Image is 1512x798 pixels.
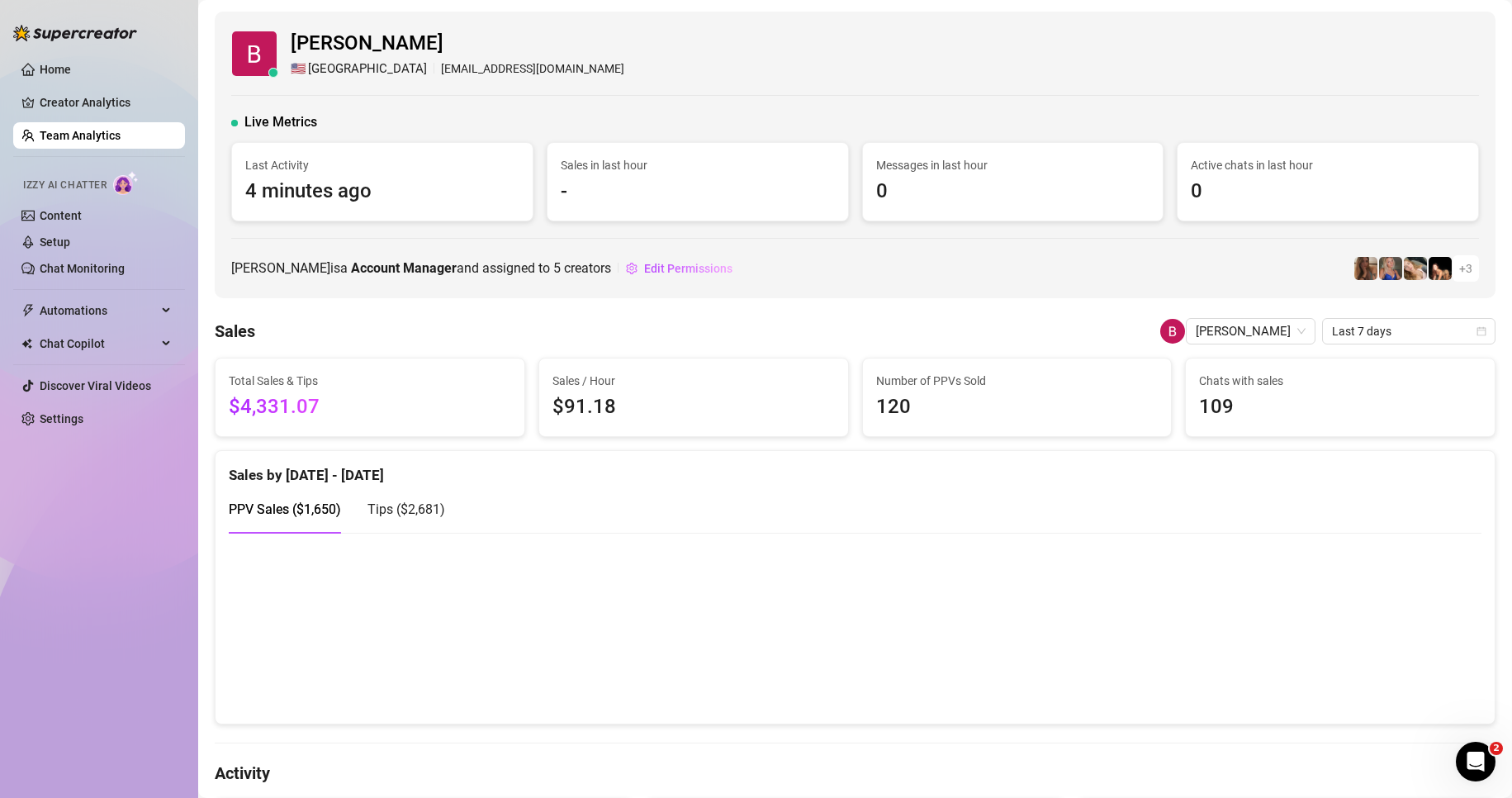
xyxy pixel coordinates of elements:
[40,262,125,275] a: Chat Monitoring
[229,501,341,517] span: PPV Sales ( $1,650 )
[367,501,445,517] span: Tips ( $2,681 )
[1429,257,1452,280] img: Brittany️‍
[113,171,139,195] img: AI Chatter
[1191,176,1465,207] span: 0
[876,392,1159,423] span: 120
[229,451,1481,487] div: Sales by [DATE] - [DATE]
[552,372,835,390] span: Sales / Hour
[876,372,1159,390] span: Number of PPVs Sold
[23,178,107,193] span: Izzy AI Chatter
[1196,319,1306,344] span: Ryan
[1332,319,1486,344] span: Last 7 days
[13,25,137,41] img: logo-BBDzfeDw.svg
[1404,257,1427,280] img: OnlyDanielle
[40,129,121,142] a: Team Analytics
[40,209,82,222] a: Content
[40,330,157,357] span: Chat Copilot
[1199,372,1481,390] span: Chats with sales
[245,156,519,174] span: Last Activity
[231,258,611,278] span: [PERSON_NAME] is a and assigned to creators
[1490,742,1503,755] span: 2
[351,260,457,276] b: Account Manager
[561,156,835,174] span: Sales in last hour
[561,176,835,207] span: -
[876,156,1150,174] span: Messages in last hour
[215,762,1495,785] h4: Activity
[245,176,519,207] span: 4 minutes ago
[244,112,317,132] span: Live Metrics
[1160,319,1185,344] img: Ryan
[229,372,511,390] span: Total Sales & Tips
[1191,156,1465,174] span: Active chats in last hour
[1459,259,1472,278] span: + 3
[291,59,624,79] div: [EMAIL_ADDRESS][DOMAIN_NAME]
[232,31,277,76] img: Ryan
[1456,742,1495,781] iframe: Intercom live chat
[291,59,306,79] span: 🇺🇸
[553,260,561,276] span: 5
[1379,257,1402,280] img: Ambie
[40,412,83,425] a: Settings
[40,297,157,324] span: Automations
[626,263,638,274] span: setting
[876,176,1150,207] span: 0
[40,235,70,249] a: Setup
[21,338,32,349] img: Chat Copilot
[644,262,732,275] span: Edit Permissions
[40,379,151,392] a: Discover Viral Videos
[1354,257,1377,280] img: daniellerose
[1199,392,1481,423] span: 109
[21,304,35,317] span: thunderbolt
[308,59,427,79] span: [GEOGRAPHIC_DATA]
[625,255,733,282] button: Edit Permissions
[40,63,71,76] a: Home
[552,392,835,423] span: $91.18
[291,28,624,59] span: [PERSON_NAME]
[40,89,172,116] a: Creator Analytics
[229,392,511,423] span: $4,331.07
[215,320,255,343] h4: Sales
[1476,326,1486,336] span: calendar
